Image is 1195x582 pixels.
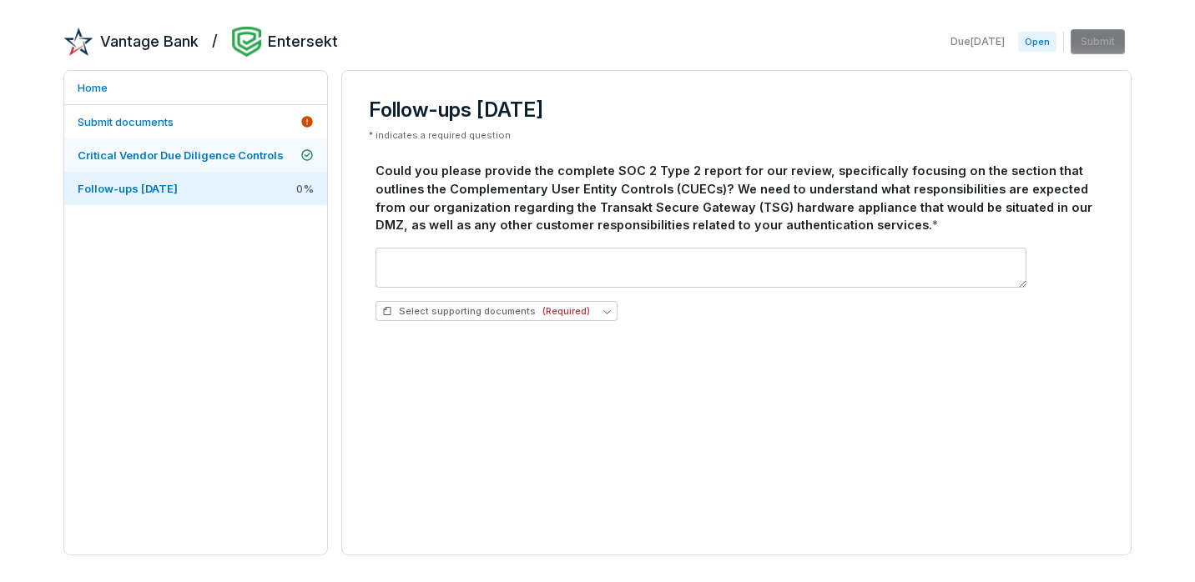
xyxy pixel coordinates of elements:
span: (Required) [542,305,590,318]
span: Follow-ups [DATE] [78,182,178,195]
span: Select supporting documents [382,305,590,318]
a: Home [64,71,327,104]
h2: / [212,27,218,52]
span: Open [1018,32,1056,52]
a: Critical Vendor Due Diligence Controls [64,138,327,172]
span: 0 % [296,181,314,196]
h2: Vantage Bank [100,31,199,53]
span: Due [DATE] [950,35,1005,48]
span: Critical Vendor Due Diligence Controls [78,148,284,162]
p: * indicates a required question [369,129,1104,142]
h3: Follow-ups [DATE] [369,98,1104,123]
span: Submit documents [78,115,174,128]
a: Submit documents [64,105,327,138]
div: Could you please provide the complete SOC 2 Type 2 report for our review, specifically focusing o... [376,162,1097,234]
h2: Entersekt [268,31,338,53]
a: Follow-ups [DATE]0% [64,172,327,205]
